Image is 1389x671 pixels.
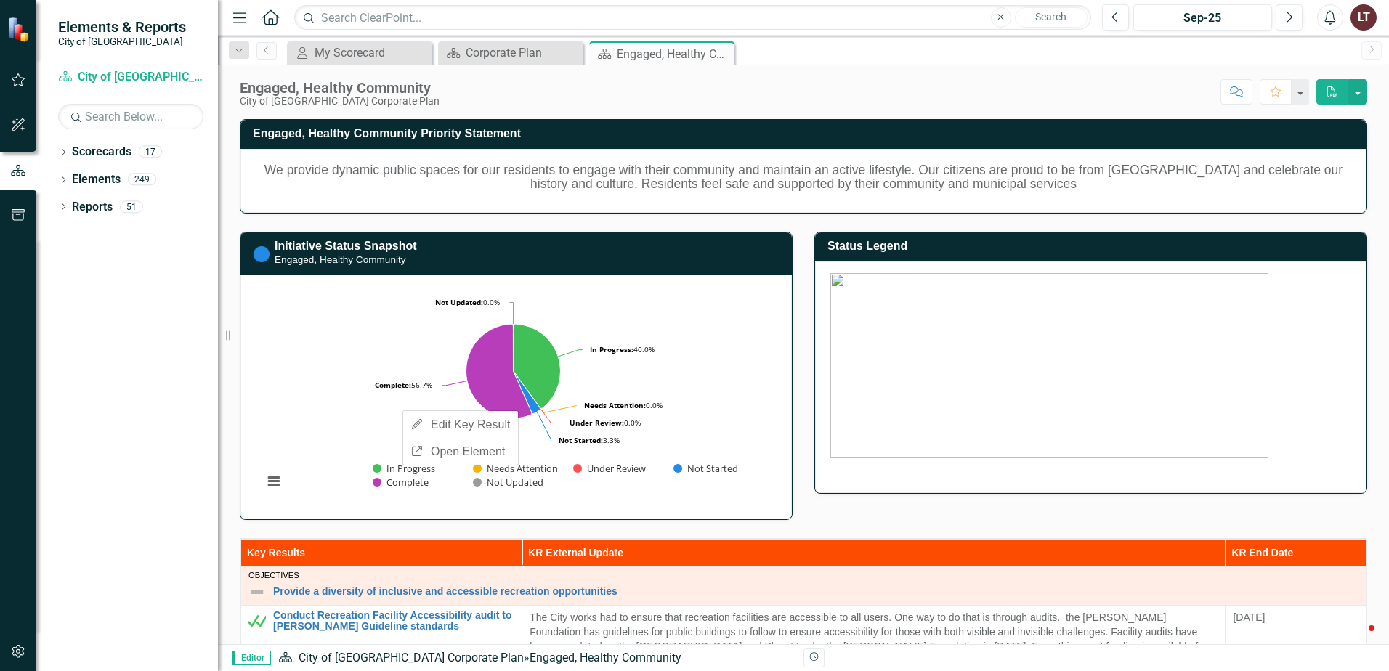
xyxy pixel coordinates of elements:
img: Not Started [253,245,270,263]
div: Objectives [248,571,1358,579]
div: 249 [128,174,156,186]
path: Complete, 17. [466,324,532,418]
td: Double-Click to Edit Right Click for Context Menu [241,566,1366,605]
a: City of [GEOGRAPHIC_DATA] Corporate Plan [299,651,524,664]
tspan: Under Review: [570,418,624,428]
input: Search ClearPoint... [294,5,1091,30]
button: Sep-25 [1133,4,1272,30]
h3: Status Legend [827,240,1359,253]
button: View chart menu, Chart [264,471,284,492]
div: Engaged, Healthy Community [240,80,440,96]
span: Search [1035,11,1066,23]
tspan: Not Started: [559,435,603,445]
text: 0.0% [570,418,641,428]
path: In Progress, 12. [513,324,560,408]
a: Elements [72,171,121,188]
text: Not Updated [487,476,543,489]
text: 0.0% [435,297,500,307]
a: Initiative Status Snapshot [275,240,417,252]
div: Chart. Highcharts interactive chart. [256,286,777,504]
div: My Scorecard [315,44,429,62]
small: Engaged, Healthy Community [275,254,406,265]
a: Reports [72,199,113,216]
span: Editor [232,651,271,665]
div: City of [GEOGRAPHIC_DATA] Corporate Plan [240,96,440,107]
button: Show In Progress [373,462,435,475]
text: 56.7% [375,380,432,390]
iframe: Intercom live chat [1340,622,1374,656]
small: City of [GEOGRAPHIC_DATA] [58,36,186,47]
a: Provide a diversity of inclusive and accessible recreation opportunities [273,586,1358,597]
span: Elements & Reports [58,18,186,36]
button: Search [1015,7,1088,28]
button: Show Needs Attention [473,462,557,475]
p: The City works had to ensure that recreation facilities are accessible to all users. One way to d... [530,610,1218,668]
div: » [278,650,793,667]
img: Met [248,612,266,630]
a: My Scorecard [291,44,429,62]
path: Not Started, 1. [514,371,540,413]
div: Engaged, Healthy Community [617,45,731,63]
text: 3.3% [559,435,620,445]
text: Needs Attention [487,462,558,475]
h5: We provide dynamic public spaces for our residents to engage with their community and maintain an... [256,163,1351,192]
button: Show Under Review [573,462,648,475]
tspan: Not Updated: [435,297,483,307]
a: Conduct Recreation Facility Accessibility audit to [PERSON_NAME] Guideline standards [273,610,514,633]
a: Scorecards [72,144,131,160]
tspan: In Progress: [590,344,633,354]
div: Engaged, Healthy Community [530,651,681,664]
h3: Engaged, Healthy Community Priority Statement [253,127,1359,140]
div: Corporate Plan [466,44,580,62]
svg: Interactive chart [256,286,771,504]
div: 17 [139,146,162,158]
button: Show Not Updated [473,476,543,489]
div: Sep-25 [1138,9,1267,27]
a: Corporate Plan [442,44,580,62]
div: 51 [120,200,143,213]
img: Not Defined [248,583,266,601]
input: Search Below... [58,104,203,129]
a: City of [GEOGRAPHIC_DATA] Corporate Plan [58,69,203,86]
span: [DATE] [1233,611,1265,623]
button: Show Not Started [673,462,737,475]
text: 0.0% [584,400,663,410]
img: ClearPoint Strategy [7,17,33,42]
button: LT [1350,4,1377,30]
tspan: Complete: [375,380,411,390]
text: 40.0% [590,344,655,354]
button: Show Complete [373,476,429,489]
tspan: Needs Attention: [584,400,646,410]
